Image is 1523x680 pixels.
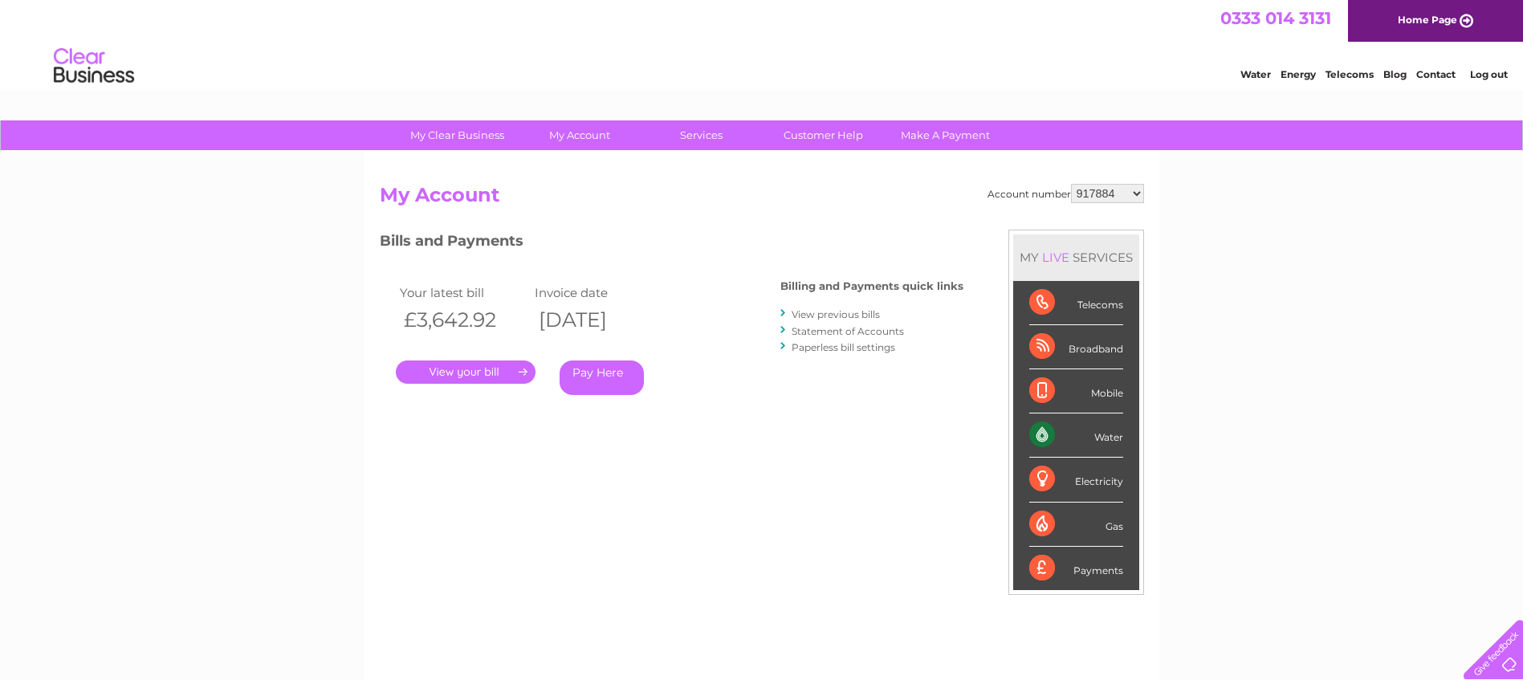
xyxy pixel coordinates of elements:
[635,120,768,150] a: Services
[531,282,666,303] td: Invoice date
[1240,68,1271,80] a: Water
[396,303,531,336] th: £3,642.92
[1416,68,1456,80] a: Contact
[53,42,135,91] img: logo.png
[780,280,963,292] h4: Billing and Payments quick links
[792,325,904,337] a: Statement of Accounts
[792,308,880,320] a: View previous bills
[1220,8,1331,28] a: 0333 014 3131
[1029,413,1123,458] div: Water
[1383,68,1407,80] a: Blog
[513,120,645,150] a: My Account
[1029,369,1123,413] div: Mobile
[792,341,895,353] a: Paperless bill settings
[380,230,963,258] h3: Bills and Payments
[1470,68,1508,80] a: Log out
[757,120,890,150] a: Customer Help
[879,120,1012,150] a: Make A Payment
[1029,547,1123,590] div: Payments
[391,120,523,150] a: My Clear Business
[380,184,1144,214] h2: My Account
[560,360,644,395] a: Pay Here
[1325,68,1374,80] a: Telecoms
[988,184,1144,203] div: Account number
[1013,234,1139,280] div: MY SERVICES
[531,303,666,336] th: [DATE]
[1281,68,1316,80] a: Energy
[1029,325,1123,369] div: Broadband
[396,282,531,303] td: Your latest bill
[396,360,535,384] a: .
[1039,250,1073,265] div: LIVE
[1029,281,1123,325] div: Telecoms
[383,9,1142,78] div: Clear Business is a trading name of Verastar Limited (registered in [GEOGRAPHIC_DATA] No. 3667643...
[1029,503,1123,547] div: Gas
[1029,458,1123,502] div: Electricity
